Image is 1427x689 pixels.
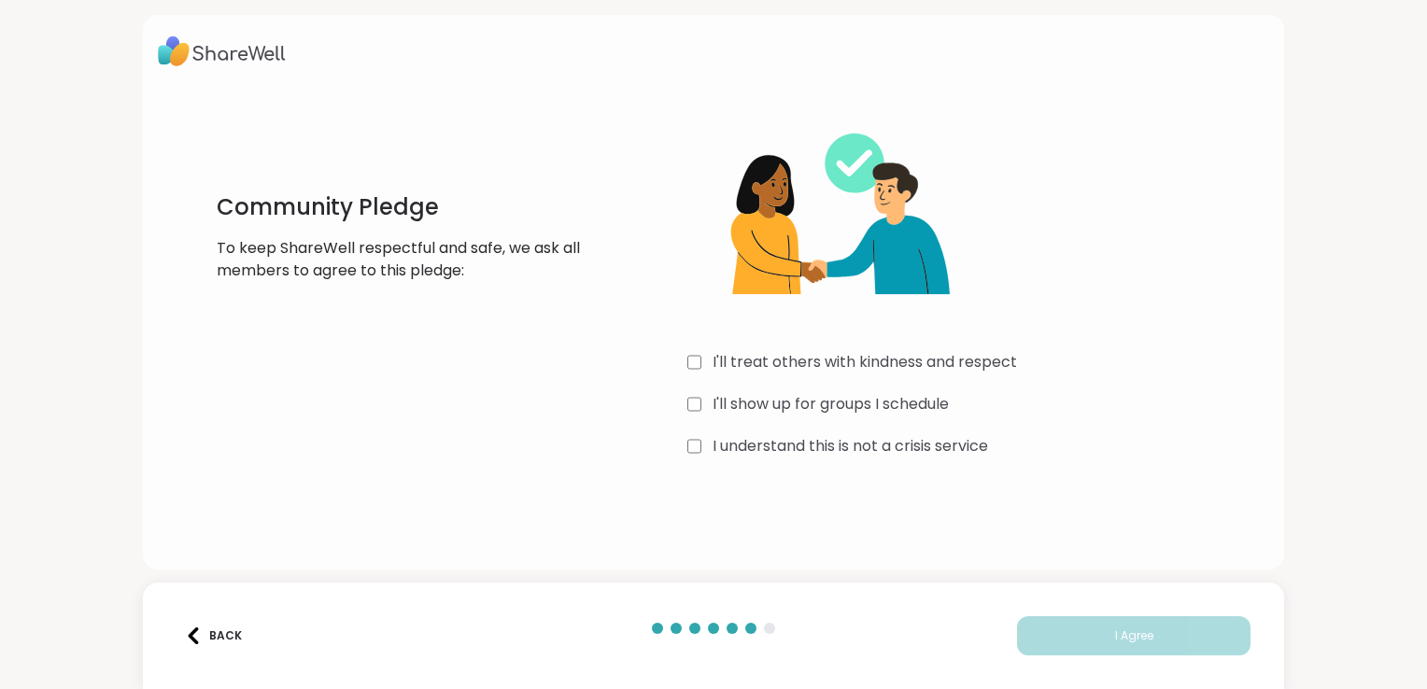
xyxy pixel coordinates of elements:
[217,192,590,222] h1: Community Pledge
[713,393,949,415] label: I'll show up for groups I schedule
[1115,627,1153,644] span: I Agree
[713,435,988,457] label: I understand this is not a crisis service
[158,30,286,73] img: ShareWell Logo
[217,237,590,282] p: To keep ShareWell respectful and safe, we ask all members to agree to this pledge:
[177,616,251,655] button: Back
[713,351,1017,373] label: I'll treat others with kindness and respect
[185,627,242,644] div: Back
[1017,616,1250,655] button: I Agree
